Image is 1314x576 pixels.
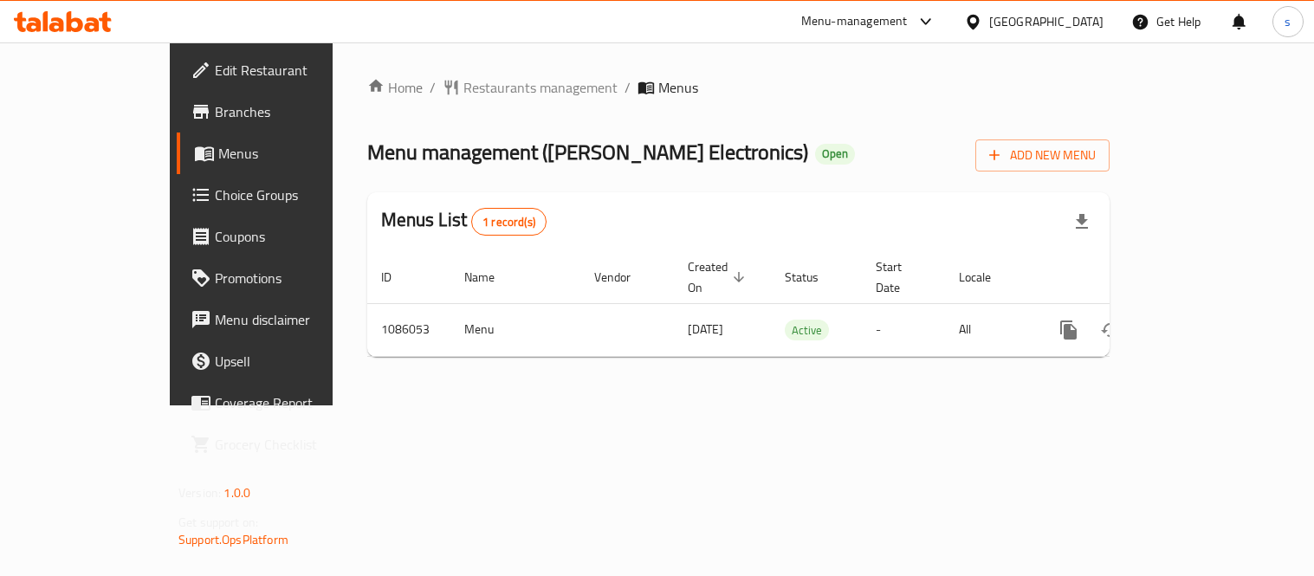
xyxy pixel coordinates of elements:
[625,77,631,98] li: /
[815,146,855,161] span: Open
[215,268,375,288] span: Promotions
[450,303,580,356] td: Menu
[215,351,375,372] span: Upsell
[381,267,414,288] span: ID
[815,144,855,165] div: Open
[215,434,375,455] span: Grocery Checklist
[367,251,1228,357] table: enhanced table
[594,267,653,288] span: Vendor
[177,382,389,424] a: Coverage Report
[367,133,808,172] span: Menu management ( [PERSON_NAME] Electronics )
[223,482,250,504] span: 1.0.0
[1061,201,1103,243] div: Export file
[178,511,258,534] span: Get support on:
[177,216,389,257] a: Coupons
[177,91,389,133] a: Branches
[801,11,908,32] div: Menu-management
[430,77,436,98] li: /
[177,299,389,340] a: Menu disclaimer
[989,145,1096,166] span: Add New Menu
[658,77,698,98] span: Menus
[785,267,841,288] span: Status
[688,256,750,298] span: Created On
[215,101,375,122] span: Branches
[177,133,389,174] a: Menus
[471,208,547,236] div: Total records count
[367,77,423,98] a: Home
[862,303,945,356] td: -
[381,207,547,236] h2: Menus List
[464,267,517,288] span: Name
[463,77,618,98] span: Restaurants management
[177,424,389,465] a: Grocery Checklist
[367,77,1110,98] nav: breadcrumb
[215,226,375,247] span: Coupons
[215,309,375,330] span: Menu disclaimer
[177,257,389,299] a: Promotions
[989,12,1104,31] div: [GEOGRAPHIC_DATA]
[178,528,288,551] a: Support.OpsPlatform
[1090,309,1131,351] button: Change Status
[876,256,924,298] span: Start Date
[215,184,375,205] span: Choice Groups
[177,340,389,382] a: Upsell
[177,49,389,91] a: Edit Restaurant
[177,174,389,216] a: Choice Groups
[785,320,829,340] span: Active
[178,482,221,504] span: Version:
[472,214,546,230] span: 1 record(s)
[1034,251,1228,304] th: Actions
[1048,309,1090,351] button: more
[959,267,1013,288] span: Locale
[688,318,723,340] span: [DATE]
[1285,12,1291,31] span: s
[215,60,375,81] span: Edit Restaurant
[975,139,1110,172] button: Add New Menu
[367,303,450,356] td: 1086053
[218,143,375,164] span: Menus
[215,392,375,413] span: Coverage Report
[443,77,618,98] a: Restaurants management
[945,303,1034,356] td: All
